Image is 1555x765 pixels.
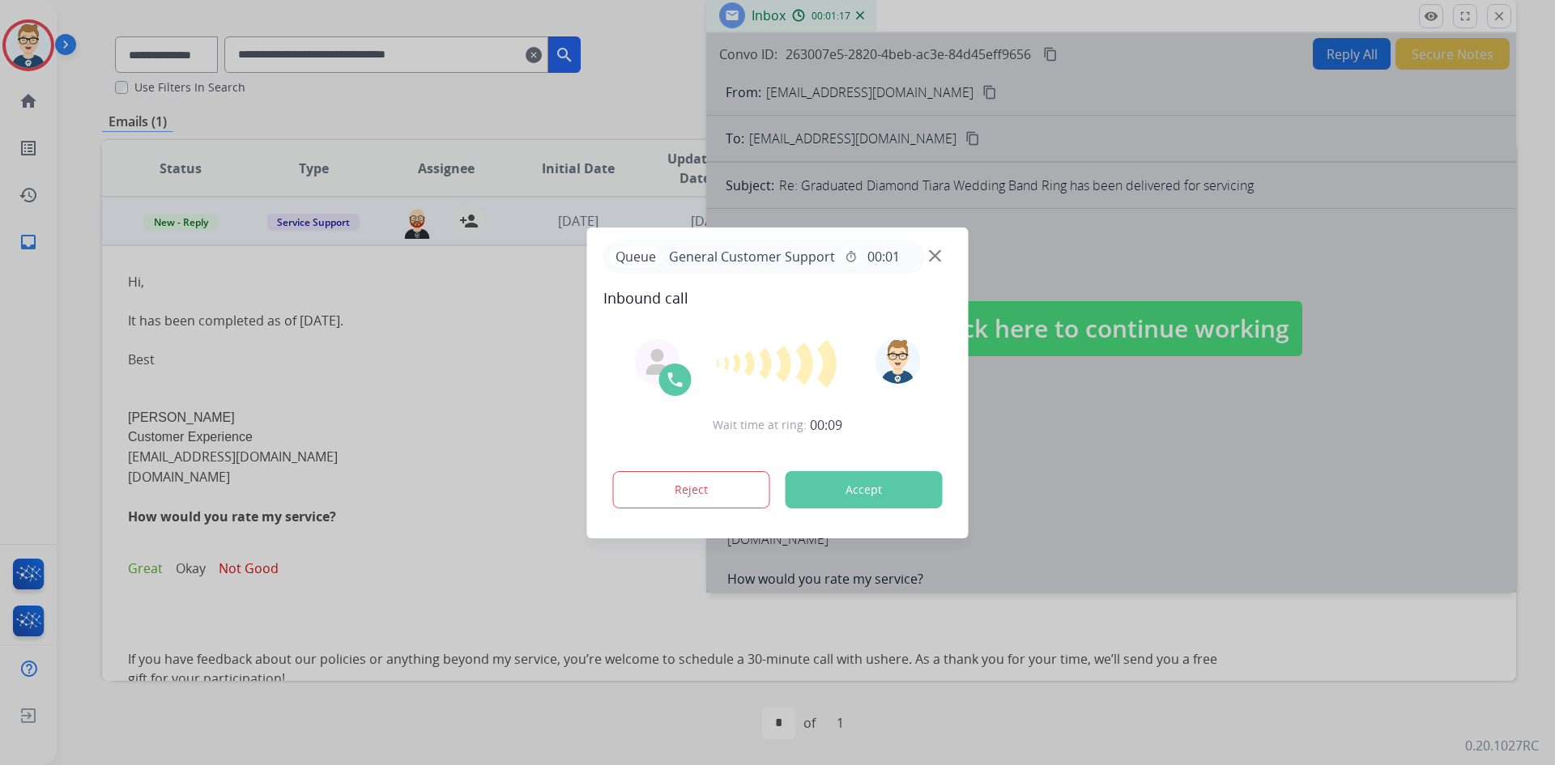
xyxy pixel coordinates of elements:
[610,247,662,267] p: Queue
[867,247,900,266] span: 00:01
[929,249,941,261] img: close-button
[1465,736,1539,755] p: 0.20.1027RC
[875,338,920,384] img: avatar
[613,471,770,508] button: Reject
[603,287,952,309] span: Inbound call
[786,471,943,508] button: Accept
[666,370,685,389] img: call-icon
[810,415,842,435] span: 00:09
[645,349,671,375] img: agent-avatar
[845,250,858,263] mat-icon: timer
[713,417,807,433] span: Wait time at ring:
[662,247,841,266] span: General Customer Support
